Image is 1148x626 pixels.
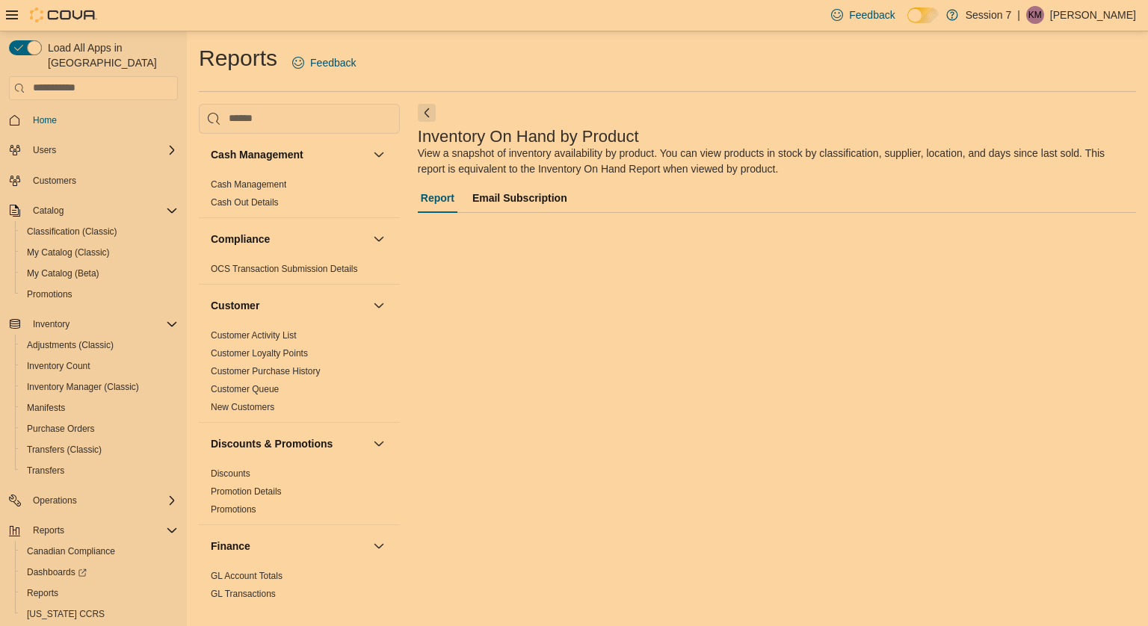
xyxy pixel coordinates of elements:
[3,490,184,511] button: Operations
[27,267,99,279] span: My Catalog (Beta)
[27,381,139,393] span: Inventory Manager (Classic)
[27,202,178,220] span: Catalog
[27,423,95,435] span: Purchase Orders
[21,605,178,623] span: Washington CCRS
[1028,6,1042,24] span: KM
[199,43,277,73] h1: Reports
[21,399,71,417] a: Manifests
[211,179,286,190] a: Cash Management
[211,147,367,162] button: Cash Management
[21,336,178,354] span: Adjustments (Classic)
[3,109,184,131] button: Home
[27,465,64,477] span: Transfers
[211,263,358,275] span: OCS Transaction Submission Details
[27,111,63,129] a: Home
[33,144,56,156] span: Users
[27,141,62,159] button: Users
[370,297,388,314] button: Customer
[27,111,178,129] span: Home
[370,230,388,248] button: Compliance
[370,146,388,164] button: Cash Management
[15,604,184,625] button: [US_STATE] CCRS
[211,232,270,247] h3: Compliance
[15,460,184,481] button: Transfers
[27,521,70,539] button: Reports
[27,171,178,190] span: Customers
[21,605,111,623] a: [US_STATE] CCRS
[472,183,567,213] span: Email Subscription
[27,545,115,557] span: Canadian Compliance
[1017,6,1020,24] p: |
[27,566,87,578] span: Dashboards
[21,223,123,241] a: Classification (Classic)
[3,200,184,221] button: Catalog
[3,170,184,191] button: Customers
[15,439,184,460] button: Transfers (Classic)
[27,315,75,333] button: Inventory
[33,495,77,506] span: Operations
[907,23,908,24] span: Dark Mode
[310,55,356,70] span: Feedback
[15,376,184,397] button: Inventory Manager (Classic)
[418,128,639,146] h3: Inventory On Hand by Product
[27,288,72,300] span: Promotions
[211,468,250,480] span: Discounts
[21,336,120,354] a: Adjustments (Classic)
[211,298,367,313] button: Customer
[1050,6,1136,24] p: [PERSON_NAME]
[27,172,82,190] a: Customers
[21,244,178,261] span: My Catalog (Classic)
[15,221,184,242] button: Classification (Classic)
[27,587,58,599] span: Reports
[418,146,1129,177] div: View a snapshot of inventory availability by product. You can view products in stock by classific...
[211,504,256,515] a: Promotions
[211,348,308,359] a: Customer Loyalty Points
[27,608,105,620] span: [US_STATE] CCRS
[211,503,256,515] span: Promotions
[21,462,70,480] a: Transfers
[21,223,178,241] span: Classification (Classic)
[211,384,279,394] a: Customer Queue
[211,366,321,376] a: Customer Purchase History
[211,383,279,395] span: Customer Queue
[211,329,297,341] span: Customer Activity List
[27,521,178,539] span: Reports
[21,399,178,417] span: Manifests
[21,264,105,282] a: My Catalog (Beta)
[27,141,178,159] span: Users
[211,570,283,582] span: GL Account Totals
[211,486,282,497] a: Promotion Details
[21,264,178,282] span: My Catalog (Beta)
[211,196,279,208] span: Cash Out Details
[15,397,184,418] button: Manifests
[21,285,78,303] a: Promotions
[15,562,184,583] a: Dashboards
[33,114,57,126] span: Home
[211,197,279,208] a: Cash Out Details
[199,176,400,217] div: Cash Management
[15,356,184,376] button: Inventory Count
[15,583,184,604] button: Reports
[199,567,400,609] div: Finance
[21,244,116,261] a: My Catalog (Classic)
[30,7,97,22] img: Cova
[21,563,178,581] span: Dashboards
[211,436,333,451] h3: Discounts & Promotions
[966,6,1011,24] p: Session 7
[849,7,895,22] span: Feedback
[15,284,184,305] button: Promotions
[15,541,184,562] button: Canadian Compliance
[211,147,303,162] h3: Cash Management
[27,402,65,414] span: Manifests
[3,520,184,541] button: Reports
[370,537,388,555] button: Finance
[21,441,108,459] a: Transfers (Classic)
[211,179,286,190] span: Cash Management
[21,542,121,560] a: Canadian Compliance
[199,260,400,284] div: Compliance
[33,318,70,330] span: Inventory
[211,330,297,341] a: Customer Activity List
[1026,6,1044,24] div: Kate McCarthy
[33,524,64,536] span: Reports
[199,465,400,524] div: Discounts & Promotions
